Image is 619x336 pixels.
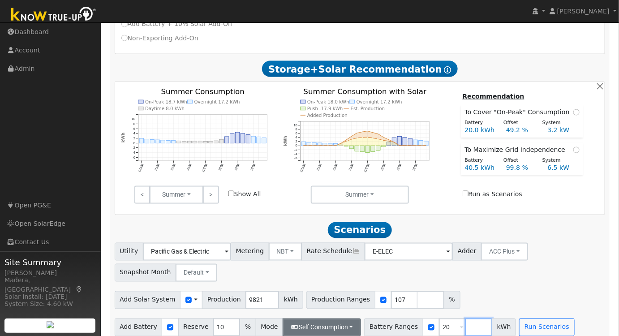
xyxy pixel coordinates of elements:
[133,122,135,126] text: 8
[328,222,392,238] span: Scenarios
[139,139,144,143] rect: onclick=""
[234,164,241,172] text: 6PM
[316,164,322,172] text: 3AM
[231,243,269,261] span: Metering
[294,148,297,152] text: -2
[444,66,451,73] i: Show Help
[351,139,352,140] circle: onclick=""
[182,142,186,144] rect: onclick=""
[392,138,397,146] rect: onclick=""
[372,132,374,134] circle: onclick=""
[365,146,370,153] rect: onclick=""
[460,119,499,127] div: Battery
[307,99,349,104] text: On-Peak 18.0 kWh
[365,243,453,261] input: Select a Rate Schedule
[230,134,234,143] rect: onclick=""
[363,164,371,173] text: 12PM
[314,145,315,146] circle: onclick=""
[408,139,413,146] rect: onclick=""
[241,134,245,144] rect: onclick=""
[294,152,297,156] text: -4
[419,141,423,146] rect: onclick=""
[296,136,297,140] text: 4
[203,186,219,204] a: >
[481,243,528,261] button: ACC Plus
[334,144,338,146] rect: onclick=""
[383,137,384,138] circle: onclick=""
[460,125,501,135] div: 20.0 kWh
[356,133,357,134] circle: onclick=""
[209,142,213,143] rect: onclick=""
[214,141,219,143] rect: onclick=""
[257,137,261,143] rect: onclick=""
[346,141,347,142] circle: onclick=""
[413,140,418,146] rect: onclick=""
[150,140,155,143] rect: onclick=""
[355,146,359,151] rect: onclick=""
[376,146,381,151] rect: onclick=""
[349,146,354,149] rect: onclick=""
[308,145,309,146] circle: onclick=""
[296,132,297,136] text: 6
[307,142,311,146] rect: onclick=""
[4,268,96,278] div: [PERSON_NAME]
[328,144,333,146] rect: onclick=""
[228,190,261,199] label: Show All
[463,190,522,199] label: Run as Scenarios
[452,243,481,261] span: Adder
[115,243,144,261] span: Utility
[201,164,208,173] text: 12PM
[154,164,160,172] text: 3AM
[460,157,499,164] div: Battery
[218,164,224,172] text: 3PM
[356,138,357,139] circle: onclick=""
[378,138,379,140] circle: onclick=""
[132,156,135,160] text: -6
[7,5,101,25] img: Know True-Up
[187,142,192,143] rect: onclick=""
[380,164,387,172] text: 3PM
[299,164,307,173] text: 12AM
[357,99,402,104] text: Overnight 17.2 kWh
[145,99,187,104] text: On-Peak 18.7 kWh
[133,127,135,131] text: 6
[460,163,501,172] div: 40.5 kWh
[463,93,524,100] u: Recommendation
[4,276,96,294] div: Madera, [GEOGRAPHIC_DATA]
[145,139,149,143] rect: onclick=""
[372,138,374,139] circle: onclick=""
[332,164,339,172] text: 6AM
[161,88,244,96] text: Summer Consumption
[121,21,128,27] input: Add Battery + 10% Solar Add-On
[404,145,406,146] circle: onclick=""
[346,140,347,141] circle: onclick=""
[193,142,197,143] rect: onclick=""
[403,138,407,146] rect: onclick=""
[249,164,256,172] text: 9PM
[262,61,457,77] span: Storage+Solar Recommendation
[335,145,336,146] circle: onclick=""
[134,186,150,204] a: <
[394,142,395,143] circle: onclick=""
[399,145,400,146] circle: onclick=""
[387,142,391,146] rect: onclick=""
[397,137,402,146] rect: onclick=""
[420,145,421,146] circle: onclick=""
[131,117,135,121] text: 10
[47,321,54,328] img: retrieve
[301,142,306,146] rect: onclick=""
[176,141,181,143] rect: onclick=""
[499,119,538,127] div: Offset
[132,151,135,155] text: -4
[412,164,419,172] text: 9PM
[303,145,304,146] circle: onclick=""
[133,142,135,146] text: 0
[4,292,96,302] div: Solar Install: [DATE]
[235,133,240,143] rect: onclick=""
[463,191,469,197] input: Run as Scenarios
[4,256,96,268] span: Site Summary
[4,299,96,309] div: System Size: 4.60 kW
[537,119,576,127] div: System
[348,164,355,172] text: 9AM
